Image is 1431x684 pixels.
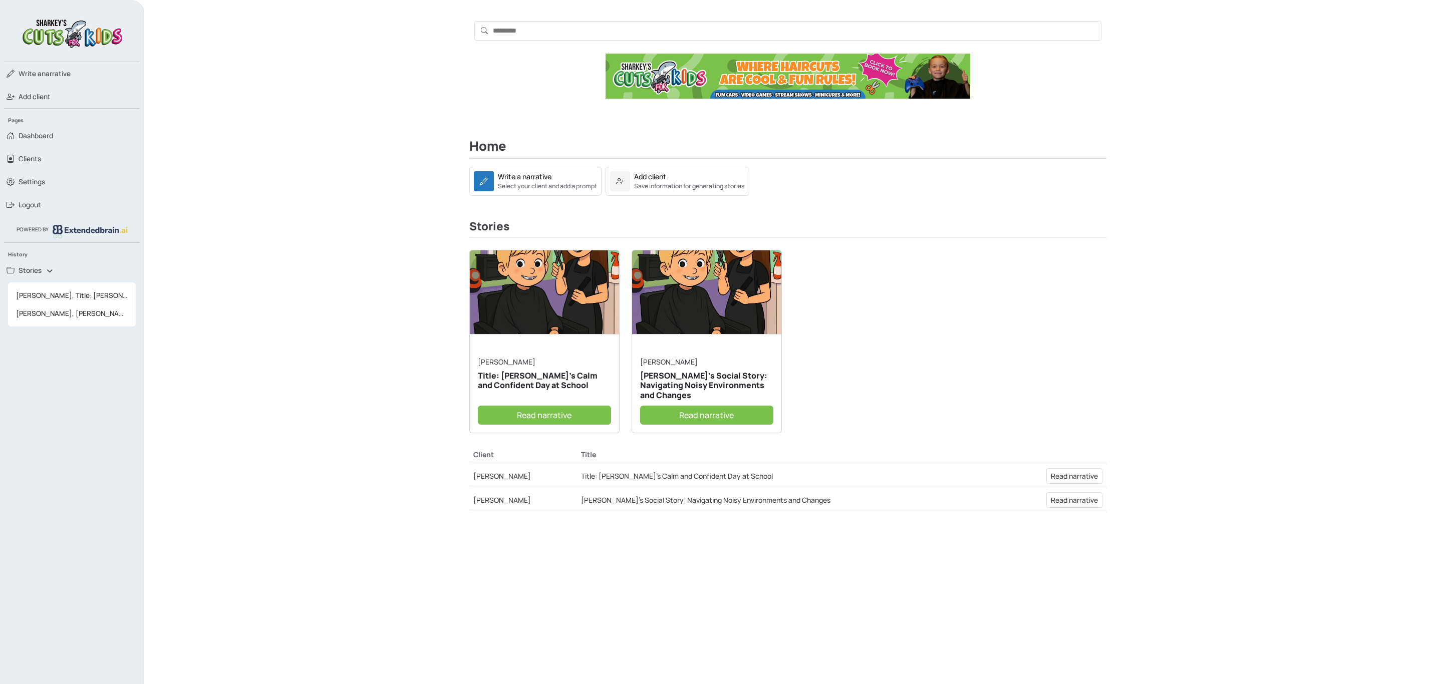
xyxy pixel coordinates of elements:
[469,220,1106,238] h3: Stories
[640,357,698,367] a: [PERSON_NAME]
[577,445,1001,464] th: Title
[19,154,41,164] span: Clients
[53,225,128,238] img: logo
[632,250,781,334] img: narrative
[12,286,132,304] span: [PERSON_NAME], Title: [PERSON_NAME]'s Calm and Confident Day at School
[8,304,136,322] a: [PERSON_NAME], [PERSON_NAME]'s Social Story: Navigating Noisy Environments and Changes
[19,69,71,79] span: narrative
[469,175,602,185] a: Write a narrativeSelect your client and add a prompt
[498,171,551,182] div: Write a narrative
[640,371,773,400] h5: [PERSON_NAME]'s Social Story: Navigating Noisy Environments and Changes
[8,286,136,304] a: [PERSON_NAME], Title: [PERSON_NAME]'s Calm and Confident Day at School
[634,182,745,191] small: Save information for generating stories
[19,69,42,78] span: Write a
[19,200,41,210] span: Logout
[19,92,51,102] span: Add client
[478,406,611,425] a: Read narrative
[469,139,1106,159] h2: Home
[12,304,132,322] span: [PERSON_NAME], [PERSON_NAME]'s Social Story: Navigating Noisy Environments and Changes
[473,495,531,505] a: [PERSON_NAME]
[19,265,42,275] span: Stories
[19,131,53,141] span: Dashboard
[470,250,619,334] img: narrative
[606,175,749,185] a: Add clientSave information for generating stories
[634,171,666,182] div: Add client
[1046,468,1102,484] a: Read narrative
[469,445,578,464] th: Client
[469,167,602,196] a: Write a narrativeSelect your client and add a prompt
[1046,492,1102,508] a: Read narrative
[581,495,830,505] a: [PERSON_NAME]'s Social Story: Navigating Noisy Environments and Changes
[478,357,535,367] a: [PERSON_NAME]
[473,471,531,481] a: [PERSON_NAME]
[498,182,597,191] small: Select your client and add a prompt
[606,54,970,99] img: Ad Banner
[581,471,773,481] a: Title: [PERSON_NAME]'s Calm and Confident Day at School
[640,406,773,425] a: Read narrative
[606,167,749,196] a: Add clientSave information for generating stories
[478,371,611,390] h5: Title: [PERSON_NAME]'s Calm and Confident Day at School
[19,177,45,187] span: Settings
[20,16,125,50] img: logo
